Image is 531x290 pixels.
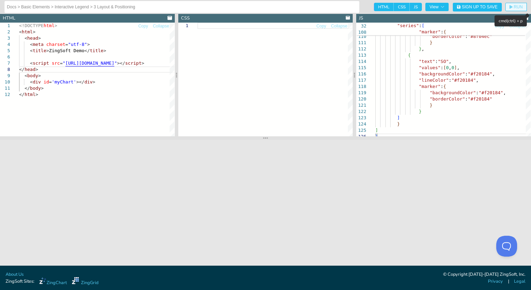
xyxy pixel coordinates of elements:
[430,5,444,9] span: View
[43,23,54,28] span: html
[356,121,366,127] div: 124
[499,18,523,24] span: cmd(ctrl) + p
[397,115,400,120] span: ]
[104,48,106,53] span: >
[356,65,366,71] div: 115
[356,127,366,134] div: 125
[39,277,67,286] a: ZingChart
[494,23,505,30] button: Copy
[33,79,41,84] span: div
[19,92,25,97] span: </
[3,15,15,22] div: HTML
[49,48,84,53] span: ZingSoft Demo
[331,24,348,28] span: Collapse
[25,73,27,78] span: <
[430,34,465,39] span: "borderColor"
[468,34,492,39] span: "#8f04ec"
[63,61,65,66] span: "
[430,90,476,95] span: "backgroundColor"
[356,108,366,115] div: 122
[356,96,366,102] div: 120
[453,3,502,11] button: Sign Up to Save
[449,78,452,83] span: :
[435,59,438,64] span: :
[451,78,476,83] span: "#f20184"
[25,86,30,91] span: </
[422,23,424,28] span: [
[443,65,446,70] span: [
[33,29,35,34] span: >
[30,86,41,91] span: body
[178,23,188,29] div: 1
[87,42,90,47] span: >
[430,40,433,45] span: }
[443,84,446,89] span: {
[153,23,170,30] button: Collapse
[356,115,366,121] div: 123
[317,24,326,28] span: Copy
[356,33,366,40] div: 110
[72,277,98,286] a: ZingGrid
[454,65,457,70] span: ]
[141,61,144,66] span: >
[419,59,435,64] span: "text"
[33,48,46,53] span: title
[465,34,468,39] span: :
[68,42,87,47] span: "utf-8"
[419,29,441,34] span: "marker"
[125,61,141,66] span: script
[22,29,33,34] span: html
[419,23,422,28] span: :
[55,23,57,28] span: >
[356,52,366,58] div: 113
[359,15,363,22] div: JS
[443,271,525,278] div: © Copyright [DATE]-[DATE] ZingSoft, Inc.
[46,48,49,53] span: >
[419,46,422,51] span: }
[92,79,95,84] span: >
[457,65,460,70] span: ,
[488,278,503,285] a: Privacy
[43,79,49,84] span: id
[153,24,169,28] span: Collapse
[419,109,422,114] span: }
[356,40,366,46] div: 111
[465,96,468,102] span: :
[441,65,443,70] span: :
[52,79,76,84] span: 'myChart'
[419,71,465,76] span: "backgroundColor"
[374,3,394,11] span: HTML
[138,23,148,30] button: Copy
[181,15,190,22] div: CSS
[60,61,63,66] span: =
[505,3,527,11] button: RUN
[30,42,33,47] span: <
[356,29,366,35] span: 108
[449,65,452,70] span: ,
[503,90,506,95] span: ,
[38,73,41,78] span: >
[38,35,41,41] span: >
[114,61,117,66] span: "
[430,103,433,108] span: }
[443,29,446,34] span: {
[451,65,454,70] span: 0
[30,48,33,53] span: <
[397,121,400,127] span: }
[356,102,366,108] div: 121
[356,90,366,96] div: 119
[25,35,27,41] span: <
[46,42,65,47] span: charset
[65,42,68,47] span: =
[331,23,348,30] button: Collapse
[476,90,479,95] span: :
[394,3,410,11] span: CSS
[356,77,366,83] div: 117
[479,90,503,95] span: "#f20184"
[316,23,327,30] button: Copy
[449,59,452,64] span: ,
[30,79,33,84] span: <
[446,65,449,70] span: 0
[25,92,35,97] span: html
[492,71,495,76] span: ,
